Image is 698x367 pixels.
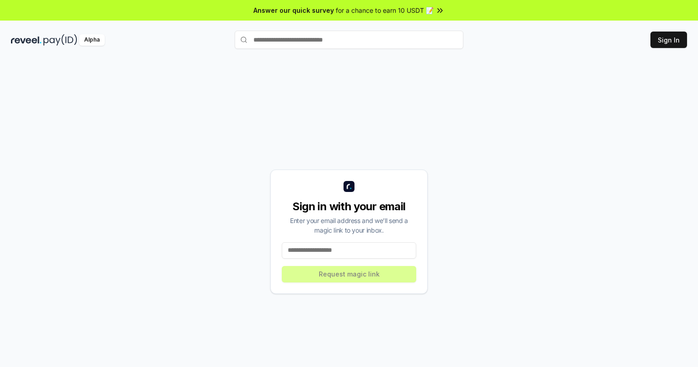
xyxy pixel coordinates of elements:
img: logo_small [344,181,354,192]
div: Enter your email address and we’ll send a magic link to your inbox. [282,216,416,235]
button: Sign In [650,32,687,48]
img: reveel_dark [11,34,42,46]
span: Answer our quick survey [253,5,334,15]
div: Alpha [79,34,105,46]
img: pay_id [43,34,77,46]
div: Sign in with your email [282,199,416,214]
span: for a chance to earn 10 USDT 📝 [336,5,434,15]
